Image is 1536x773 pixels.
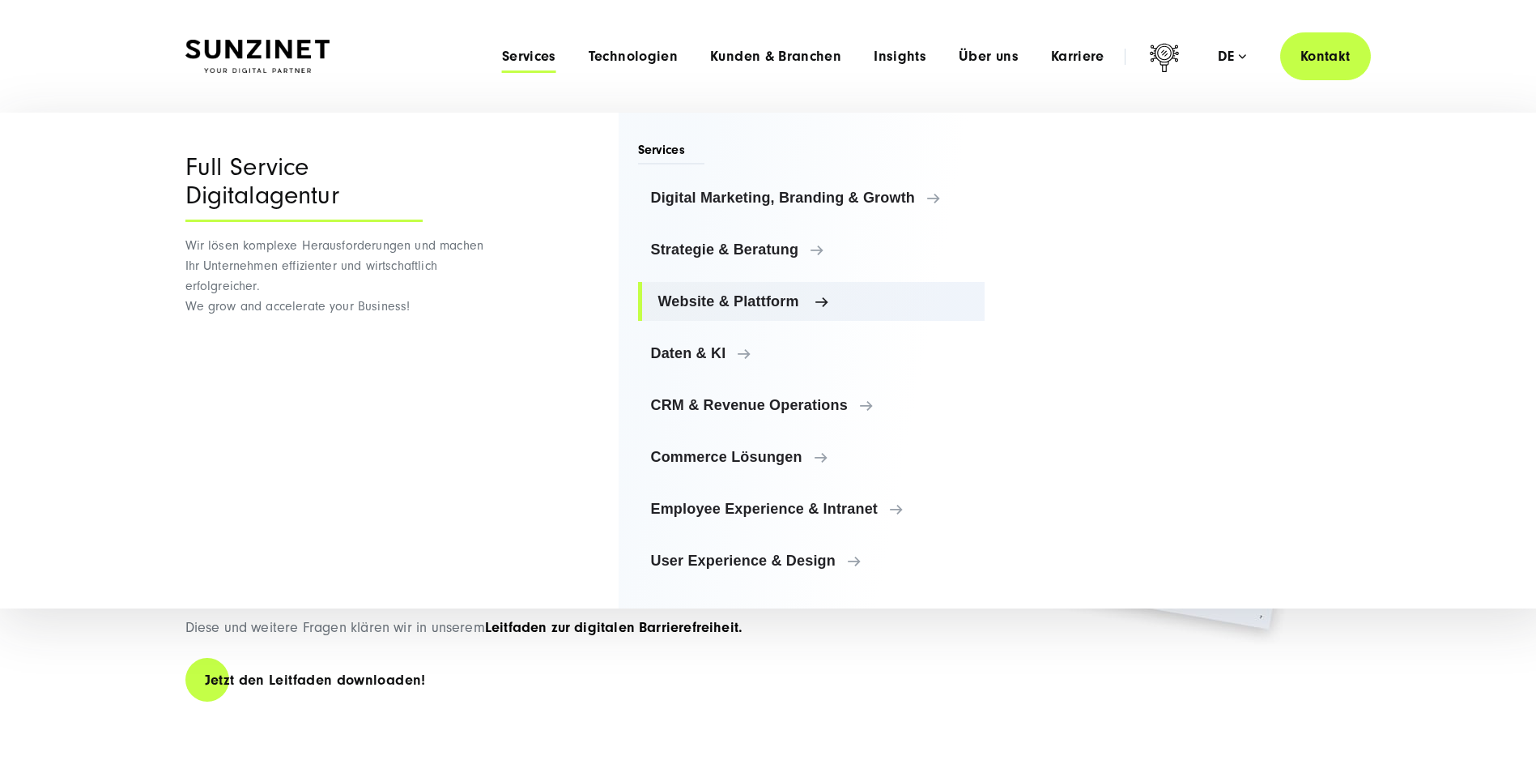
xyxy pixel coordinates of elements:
a: Über uns [959,49,1019,65]
span: Strategie & Beratung [651,241,972,258]
a: Strategie & Beratung [638,230,985,269]
span: Digital Marketing, Branding & Growth [651,190,972,206]
span: Wir lösen komplexe Herausforderungen und machen Ihr Unternehmen effizienter und wirtschaftlich er... [185,238,484,314]
span: Commerce Lösungen [651,449,972,465]
a: Karriere [1051,49,1104,65]
a: Daten & KI [638,334,985,373]
span: User Experience & Design [651,553,972,569]
a: Employee Experience & Intranet [638,489,985,528]
a: Kontakt [1280,32,1371,80]
a: Insights [874,49,926,65]
a: Commerce Lösungen [638,438,985,476]
span: Website & Plattform [658,293,972,310]
span: Employee Experience & Intranet [651,501,972,517]
span: CRM & Revenue Operations [651,397,972,413]
span: Leitfaden zur digitalen Barrierefreiheit. [485,619,742,636]
a: Kunden & Branchen [710,49,841,65]
a: Website & Plattform [638,282,985,321]
a: Digital Marketing, Branding & Growth [638,178,985,217]
a: Services [502,49,556,65]
div: Full Service Digitalagentur [185,153,423,222]
span: Daten & KI [651,345,972,361]
div: de [1218,49,1246,65]
img: SUNZINET Full Service Digital Agentur [185,40,330,74]
a: Jetzt den Leitfaden downloaden! [185,657,445,703]
p: Diese und weitere Fragen klären wir in unserem [185,616,757,641]
a: Technologien [589,49,678,65]
span: Services [638,141,705,164]
a: User Experience & Design [638,541,985,580]
a: CRM & Revenue Operations [638,386,985,425]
